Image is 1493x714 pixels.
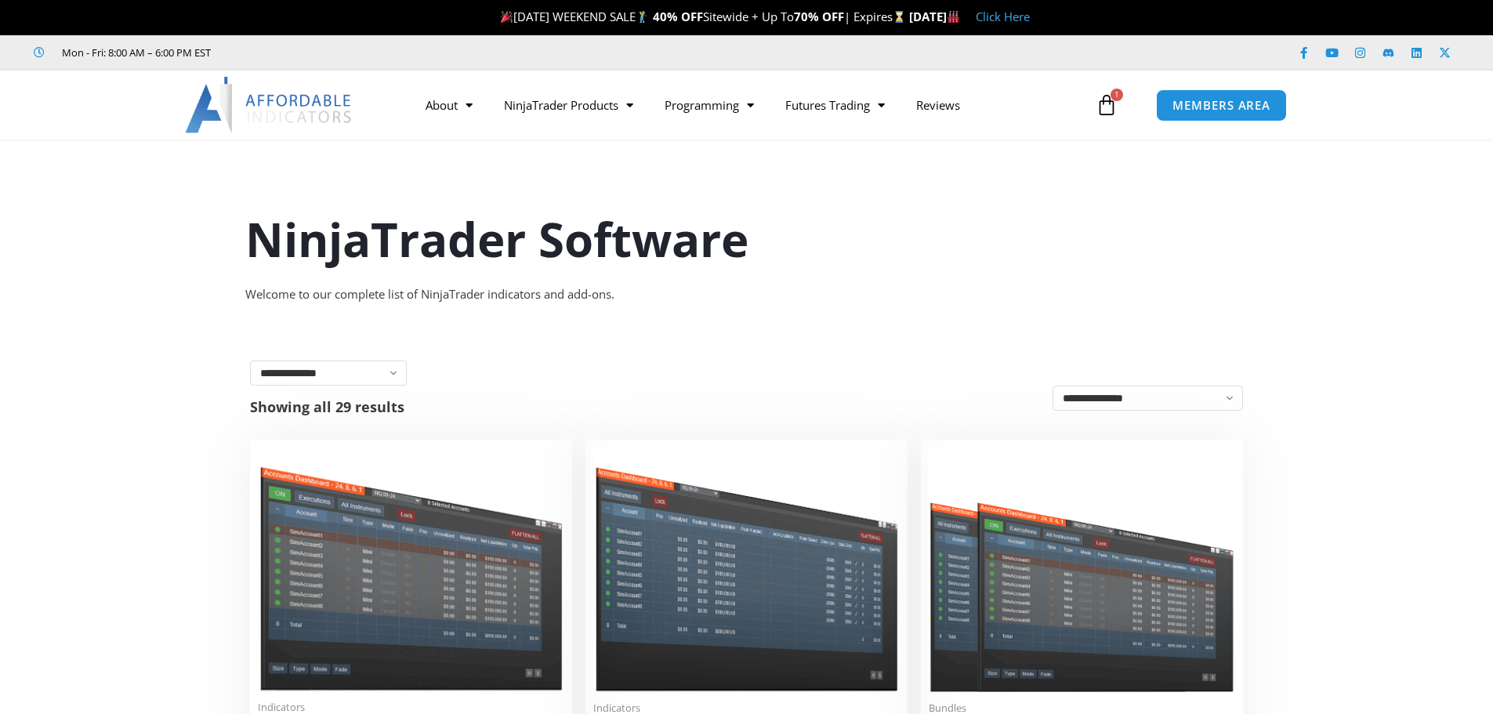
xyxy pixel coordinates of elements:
a: Click Here [976,9,1030,24]
img: 🏌️‍♂️ [636,11,648,23]
strong: 70% OFF [794,9,844,24]
img: ⌛ [893,11,905,23]
span: [DATE] WEEKEND SALE Sitewide + Up To | Expires [497,9,908,24]
iframe: Customer reviews powered by Trustpilot [233,45,468,60]
a: 1 [1072,82,1141,128]
select: Shop order [1053,386,1243,411]
img: Account Risk Manager [593,448,900,691]
img: 🎉 [501,11,513,23]
div: Welcome to our complete list of NinjaTrader indicators and add-ons. [245,284,1248,306]
a: Reviews [901,87,976,123]
nav: Menu [410,87,1092,123]
a: Futures Trading [770,87,901,123]
img: LogoAI | Affordable Indicators – NinjaTrader [185,77,353,133]
h1: NinjaTrader Software [245,206,1248,272]
strong: 40% OFF [653,9,703,24]
strong: [DATE] [909,9,960,24]
a: Programming [649,87,770,123]
p: Showing all 29 results [250,400,404,414]
a: MEMBERS AREA [1156,89,1287,121]
span: Mon - Fri: 8:00 AM – 6:00 PM EST [58,43,211,62]
a: NinjaTrader Products [488,87,649,123]
img: Duplicate Account Actions [258,448,564,691]
img: 🏭 [948,11,959,23]
span: 1 [1111,89,1123,101]
img: Accounts Dashboard Suite [929,448,1235,692]
a: About [410,87,488,123]
span: MEMBERS AREA [1172,100,1270,111]
span: Indicators [258,701,564,714]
